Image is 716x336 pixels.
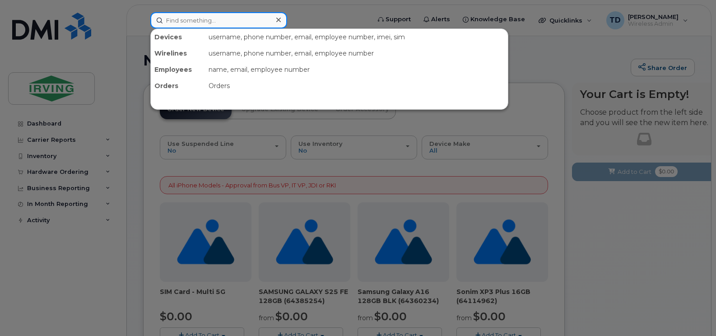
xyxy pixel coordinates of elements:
div: Employees [151,61,205,78]
div: username, phone number, email, employee number [205,45,508,61]
div: username, phone number, email, employee number, imei, sim [205,29,508,45]
div: Wirelines [151,45,205,61]
div: Orders [151,78,205,94]
div: Orders [205,78,508,94]
div: name, email, employee number [205,61,508,78]
div: Devices [151,29,205,45]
